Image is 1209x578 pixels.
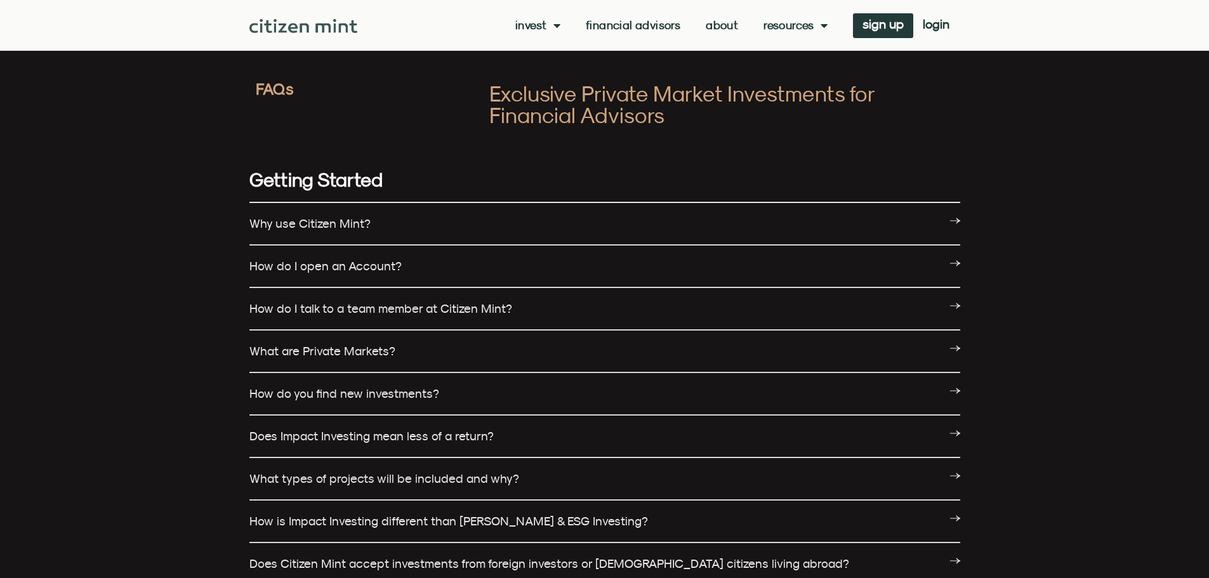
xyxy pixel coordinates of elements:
a: What are Private Markets? [249,344,395,358]
a: Resources [763,19,828,32]
div: What are Private Markets? [249,331,960,373]
a: Financial Advisors [586,19,680,32]
a: What types of projects will be included and why? [249,471,519,485]
img: Citizen Mint [249,19,358,33]
a: Does Citizen Mint accept investments from foreign investors or [DEMOGRAPHIC_DATA] citizens living... [249,556,849,570]
h3: Getting Started [249,170,960,189]
a: How do I talk to a team member at Citizen Mint? [249,301,512,315]
a: login [913,13,959,38]
a: sign up [853,13,913,38]
div: Does Impact Investing mean less of a return? [249,416,960,458]
div: What types of projects will be included and why? [249,458,960,501]
a: Invest [515,19,560,32]
a: Why use Citizen Mint? [249,216,371,230]
a: How do I open an Account? [249,259,402,273]
div: How do you find new investments? [249,373,960,416]
div: How do I talk to a team member at Citizen Mint? [249,288,960,331]
a: Does Impact Investing mean less of a return? [249,429,494,443]
h2: Exclusive Private Market Investments for Financial Advisors [489,82,953,126]
div: Why use Citizen Mint? [249,203,960,246]
h2: FAQs [256,82,477,95]
span: login [923,20,949,29]
a: How do you find new investments? [249,386,439,400]
div: How is Impact Investing different than [PERSON_NAME] & ESG Investing? [249,501,960,543]
nav: Menu [515,19,828,32]
a: About [706,19,738,32]
div: How do I open an Account? [249,246,960,288]
a: How is Impact Investing different than [PERSON_NAME] & ESG Investing? [249,514,648,528]
span: sign up [862,20,904,29]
